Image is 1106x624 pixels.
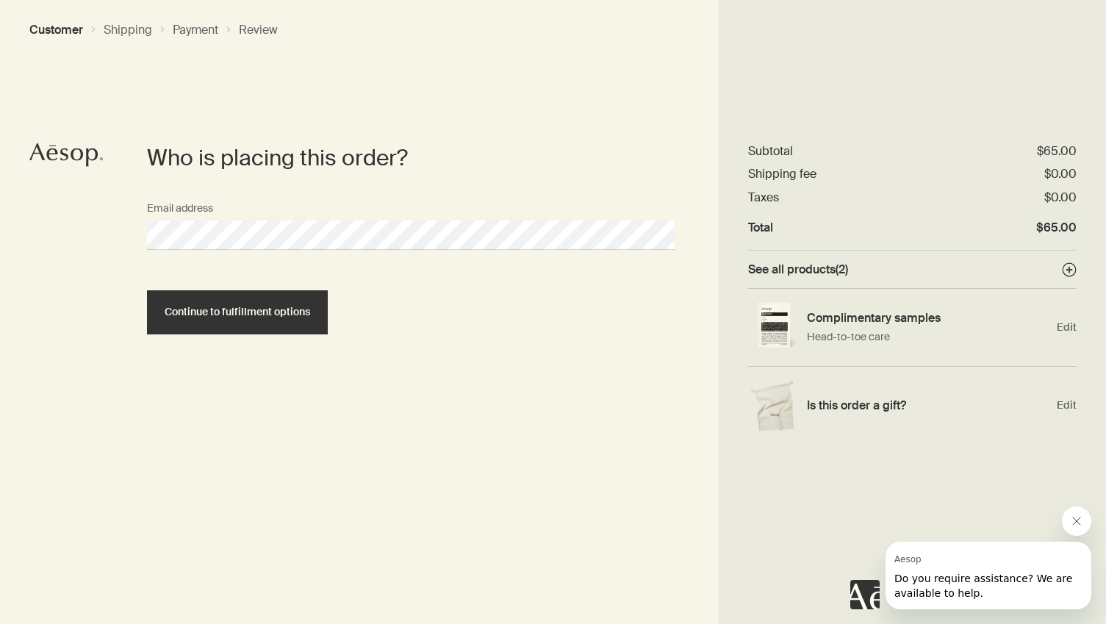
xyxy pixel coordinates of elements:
[807,329,1049,345] p: Head-to-toe care
[748,166,816,182] dt: Shipping fee
[748,190,779,205] dt: Taxes
[104,22,152,37] button: Shipping
[147,290,328,334] button: Continue to fulfillment options
[748,220,773,235] dt: Total
[173,22,218,37] button: Payment
[1062,506,1091,536] iframe: Close message from Aesop
[1057,320,1077,334] span: Edit
[1044,166,1077,182] dd: $0.00
[748,143,793,159] dt: Subtotal
[748,289,1077,367] div: Edit
[748,302,800,352] img: Single sample sachet
[807,310,1049,326] h4: Complimentary samples
[748,367,1077,444] div: Edit
[850,580,880,609] iframe: no content
[29,22,83,37] button: Customer
[1057,398,1077,412] span: Edit
[1037,143,1077,159] dd: $65.00
[165,306,310,318] span: Continue to fulfillment options
[748,380,800,431] img: Gift wrap example
[1044,190,1077,205] dd: $0.00
[748,262,1077,277] button: See all products(2)
[850,506,1091,609] div: Aesop says "Do you require assistance? We are available to help.". Open messaging window to conti...
[807,398,1049,413] h4: Is this order a gift?
[239,22,278,37] button: Review
[1036,220,1077,235] dd: $65.00
[147,220,675,250] input: Email address
[147,143,653,173] h2: Who is placing this order?
[886,542,1091,609] iframe: Message from Aesop
[748,262,848,277] span: See all products ( 2 )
